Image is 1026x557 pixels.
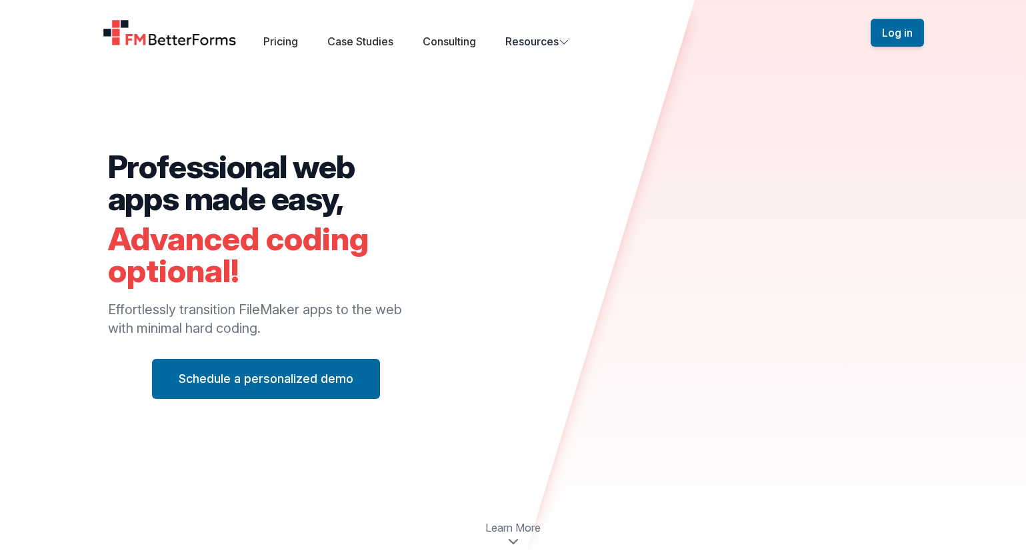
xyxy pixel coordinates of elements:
a: Pricing [263,35,298,48]
p: Effortlessly transition FileMaker apps to the web with minimal hard coding. [108,300,425,338]
a: Consulting [423,35,476,48]
h2: Advanced coding optional! [108,223,425,287]
h2: Professional web apps made easy, [108,151,425,215]
span: Learn More [485,520,541,536]
button: Log in [871,19,924,47]
button: Schedule a personalized demo [152,359,380,399]
button: Resources [505,33,569,49]
nav: Global [87,16,940,49]
a: Case Studies [327,35,393,48]
a: Home [103,19,237,46]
